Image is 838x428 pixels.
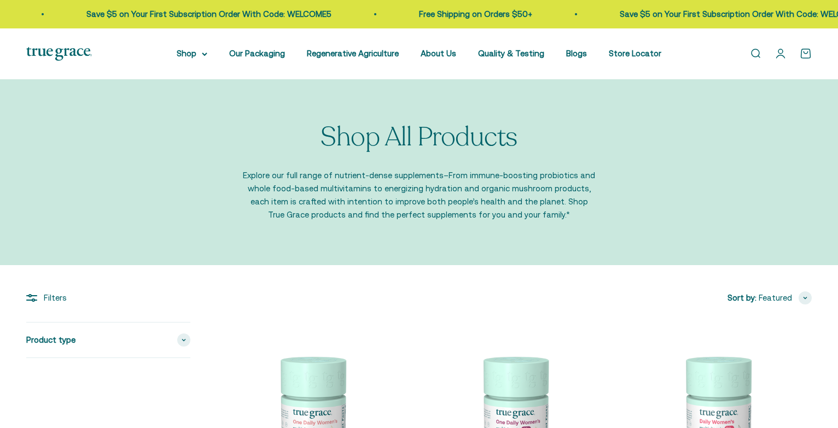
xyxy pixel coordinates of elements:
a: Blogs [566,49,587,58]
summary: Shop [177,47,207,60]
span: Featured [759,291,792,304]
a: About Us [421,49,456,58]
span: Product type [26,333,75,347]
span: Sort by: [728,291,756,304]
summary: Product type [26,323,190,357]
button: Featured [759,291,812,304]
a: Free Shipping on Orders $50+ [417,9,531,19]
a: Regenerative Agriculture [307,49,399,58]
a: Our Packaging [229,49,285,58]
a: Store Locator [609,49,661,58]
a: Quality & Testing [478,49,544,58]
p: Save $5 on Your First Subscription Order With Code: WELCOME5 [85,8,330,21]
p: Explore our full range of nutrient-dense supplements–From immune-boosting probiotics and whole fo... [241,169,597,221]
div: Filters [26,291,190,304]
p: Shop All Products [321,123,517,152]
